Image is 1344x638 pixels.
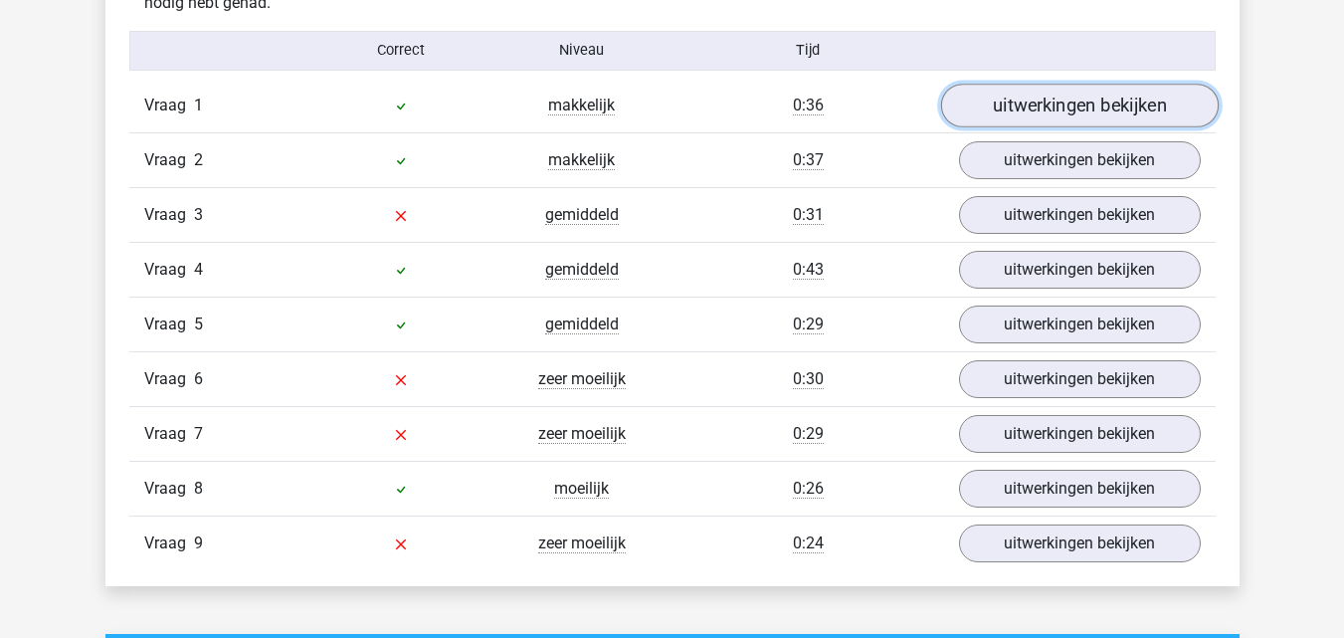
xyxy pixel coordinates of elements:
span: makkelijk [548,96,615,115]
span: Vraag [144,477,194,501]
span: 0:26 [793,479,824,499]
div: Correct [310,40,491,62]
span: moeilijk [554,479,609,499]
span: 0:24 [793,533,824,553]
span: makkelijk [548,150,615,170]
span: 8 [194,479,203,498]
span: 6 [194,369,203,388]
a: uitwerkingen bekijken [959,525,1201,562]
span: 2 [194,150,203,169]
span: Vraag [144,94,194,117]
span: gemiddeld [545,205,619,225]
div: Tijd [672,40,943,62]
span: Vraag [144,313,194,336]
span: 7 [194,424,203,443]
a: uitwerkingen bekijken [959,196,1201,234]
span: 0:29 [793,424,824,444]
span: gemiddeld [545,260,619,280]
span: 0:31 [793,205,824,225]
span: Vraag [144,422,194,446]
a: uitwerkingen bekijken [940,84,1218,127]
span: 0:36 [793,96,824,115]
span: 0:29 [793,315,824,334]
span: 0:43 [793,260,824,280]
span: Vraag [144,258,194,282]
a: uitwerkingen bekijken [959,470,1201,508]
span: 1 [194,96,203,114]
span: zeer moeilijk [538,369,626,389]
span: Vraag [144,203,194,227]
a: uitwerkingen bekijken [959,141,1201,179]
a: uitwerkingen bekijken [959,251,1201,289]
span: 0:37 [793,150,824,170]
span: Vraag [144,367,194,391]
span: 0:30 [793,369,824,389]
span: 4 [194,260,203,279]
span: 9 [194,533,203,552]
span: 5 [194,315,203,333]
span: gemiddeld [545,315,619,334]
span: zeer moeilijk [538,533,626,553]
span: Vraag [144,148,194,172]
a: uitwerkingen bekijken [959,360,1201,398]
a: uitwerkingen bekijken [959,306,1201,343]
div: Niveau [491,40,672,62]
span: Vraag [144,532,194,555]
span: zeer moeilijk [538,424,626,444]
a: uitwerkingen bekijken [959,415,1201,453]
span: 3 [194,205,203,224]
